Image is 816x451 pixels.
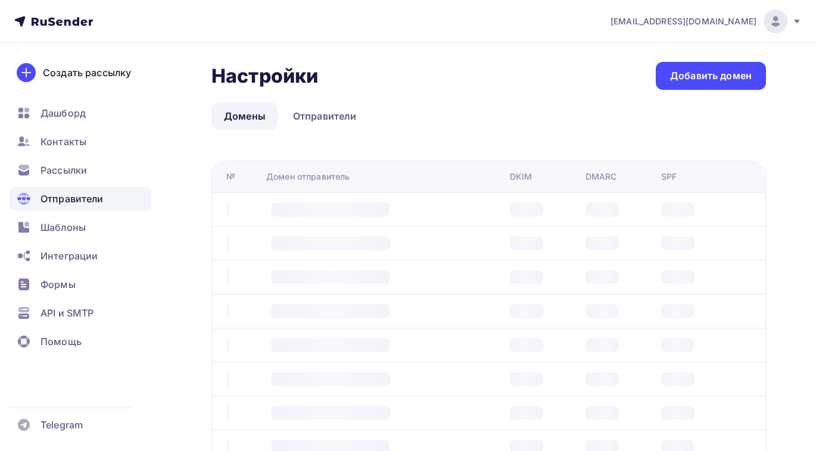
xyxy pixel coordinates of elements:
[41,418,83,432] span: Telegram
[41,134,86,149] span: Контакты
[10,215,151,239] a: Шаблоны
[10,130,151,154] a: Контакты
[670,69,752,83] div: Добавить домен
[611,15,756,27] span: [EMAIL_ADDRESS][DOMAIN_NAME]
[41,220,86,234] span: Шаблоны
[281,102,369,130] a: Отправители
[10,273,151,296] a: Формы
[211,102,278,130] a: Домены
[41,249,98,263] span: Интеграции
[41,306,94,320] span: API и SMTP
[10,158,151,182] a: Рассылки
[41,334,82,349] span: Помощь
[41,192,104,206] span: Отправители
[41,106,86,120] span: Дашборд
[43,65,131,80] div: Создать рассылку
[10,187,151,211] a: Отправители
[611,10,802,33] a: [EMAIL_ADDRESS][DOMAIN_NAME]
[585,171,617,183] div: DMARC
[661,171,677,183] div: SPF
[510,171,532,183] div: DKIM
[226,171,235,183] div: №
[41,163,87,177] span: Рассылки
[211,64,318,88] h2: Настройки
[266,171,350,183] div: Домен отправитель
[10,101,151,125] a: Дашборд
[656,62,766,90] a: Добавить домен
[41,277,76,292] span: Формы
